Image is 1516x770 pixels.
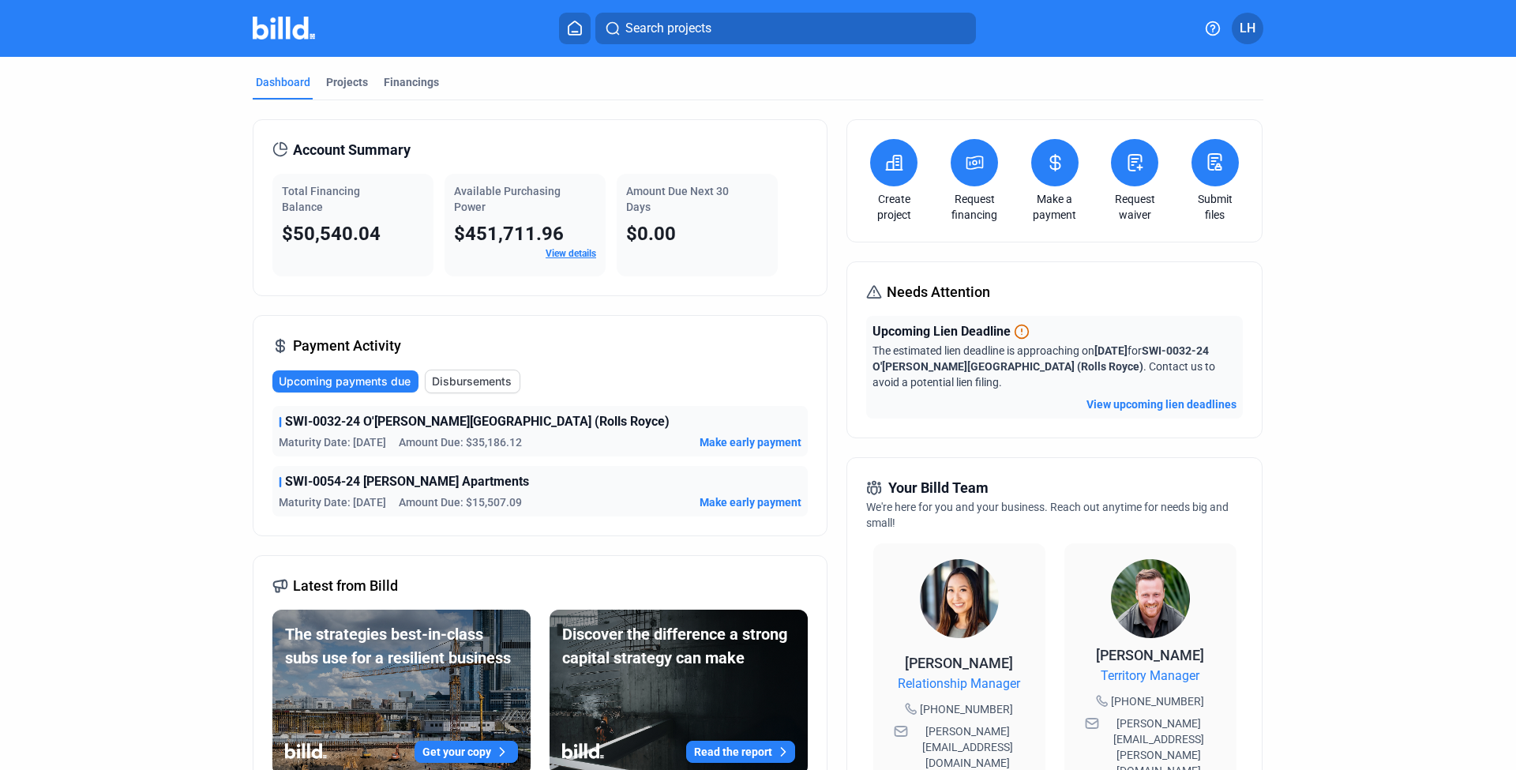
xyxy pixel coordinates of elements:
button: Make early payment [700,494,801,510]
div: Dashboard [256,74,310,90]
div: Projects [326,74,368,90]
span: Disbursements [432,374,512,389]
div: The strategies best-in-class subs use for a resilient business [285,622,518,670]
span: Relationship Manager [898,674,1020,693]
span: Upcoming Lien Deadline [872,322,1011,341]
span: Payment Activity [293,335,401,357]
a: Request financing [947,191,1002,223]
a: Submit files [1188,191,1243,223]
button: LH [1232,13,1263,44]
div: Discover the difference a strong capital strategy can make [562,622,795,670]
button: Disbursements [425,370,520,393]
button: Upcoming payments due [272,370,418,393]
button: View upcoming lien deadlines [1086,396,1236,412]
button: Search projects [595,13,976,44]
button: Get your copy [415,741,518,763]
span: SWI-0032-24 O'[PERSON_NAME][GEOGRAPHIC_DATA] (Rolls Royce) [285,412,670,431]
a: Create project [866,191,921,223]
img: Territory Manager [1111,559,1190,638]
span: SWI-0054-24 [PERSON_NAME] Apartments [285,472,529,491]
span: Amount Due: $15,507.09 [399,494,522,510]
span: [PERSON_NAME] [1096,647,1204,663]
span: Account Summary [293,139,411,161]
span: The estimated lien deadline is approaching on for . Contact us to avoid a potential lien filing. [872,344,1215,389]
span: Maturity Date: [DATE] [279,434,386,450]
img: Billd Company Logo [253,17,315,39]
a: Make a payment [1027,191,1083,223]
span: $451,711.96 [454,223,564,245]
span: Amount Due: $35,186.12 [399,434,522,450]
a: Request waiver [1107,191,1162,223]
span: Maturity Date: [DATE] [279,494,386,510]
span: Latest from Billd [293,575,398,597]
span: Search projects [625,19,711,38]
div: Financings [384,74,439,90]
span: Available Purchasing Power [454,185,561,213]
span: We're here for you and your business. Reach out anytime for needs big and small! [866,501,1229,529]
span: Amount Due Next 30 Days [626,185,729,213]
button: Make early payment [700,434,801,450]
button: Read the report [686,741,795,763]
span: [PHONE_NUMBER] [1111,693,1204,709]
span: Territory Manager [1101,667,1199,685]
span: [DATE] [1094,344,1128,357]
img: Relationship Manager [920,559,999,638]
span: Your Billd Team [888,477,989,499]
span: LH [1240,19,1255,38]
span: $50,540.04 [282,223,381,245]
span: [PERSON_NAME] [905,655,1013,671]
span: [PHONE_NUMBER] [920,701,1013,717]
span: $0.00 [626,223,676,245]
span: Upcoming payments due [279,374,411,389]
span: Needs Attention [887,281,990,303]
span: Total Financing Balance [282,185,360,213]
a: View details [546,248,596,259]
